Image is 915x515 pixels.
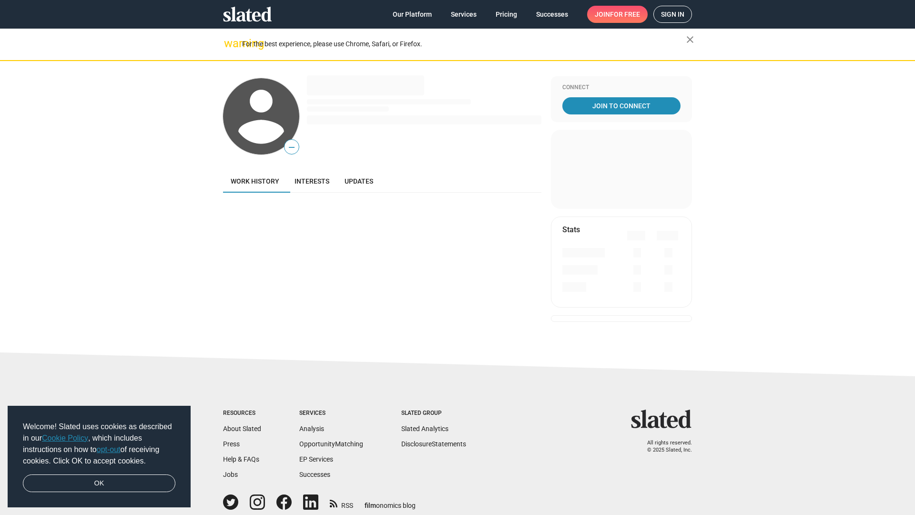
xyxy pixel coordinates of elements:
[488,6,525,23] a: Pricing
[385,6,439,23] a: Our Platform
[223,170,287,193] a: Work history
[8,406,191,508] div: cookieconsent
[23,421,175,467] span: Welcome! Slated uses cookies as described in our , which includes instructions on how to of recei...
[401,410,466,417] div: Slated Group
[562,225,580,235] mat-card-title: Stats
[223,410,261,417] div: Resources
[451,6,477,23] span: Services
[287,170,337,193] a: Interests
[393,6,432,23] span: Our Platform
[610,6,640,23] span: for free
[223,425,261,433] a: About Slated
[443,6,484,23] a: Services
[536,6,568,23] span: Successes
[299,455,333,463] a: EP Services
[330,495,353,510] a: RSS
[223,455,259,463] a: Help & FAQs
[562,84,681,92] div: Connect
[595,6,640,23] span: Join
[365,494,416,510] a: filmonomics blog
[365,502,376,509] span: film
[299,440,363,448] a: OpportunityMatching
[684,34,696,45] mat-icon: close
[299,425,324,433] a: Analysis
[42,434,88,442] a: Cookie Policy
[653,6,692,23] a: Sign in
[401,440,466,448] a: DisclosureStatements
[661,6,684,22] span: Sign in
[223,471,238,478] a: Jobs
[299,410,363,417] div: Services
[345,177,373,185] span: Updates
[401,425,448,433] a: Slated Analytics
[223,440,240,448] a: Press
[529,6,576,23] a: Successes
[224,38,235,49] mat-icon: warning
[564,97,679,114] span: Join To Connect
[637,440,692,453] p: All rights reserved. © 2025 Slated, Inc.
[299,471,330,478] a: Successes
[97,445,121,453] a: opt-out
[231,177,279,185] span: Work history
[496,6,517,23] span: Pricing
[23,474,175,493] a: dismiss cookie message
[242,38,686,51] div: For the best experience, please use Chrome, Safari, or Firefox.
[285,141,299,154] span: —
[295,177,329,185] span: Interests
[587,6,648,23] a: Joinfor free
[337,170,381,193] a: Updates
[562,97,681,114] a: Join To Connect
